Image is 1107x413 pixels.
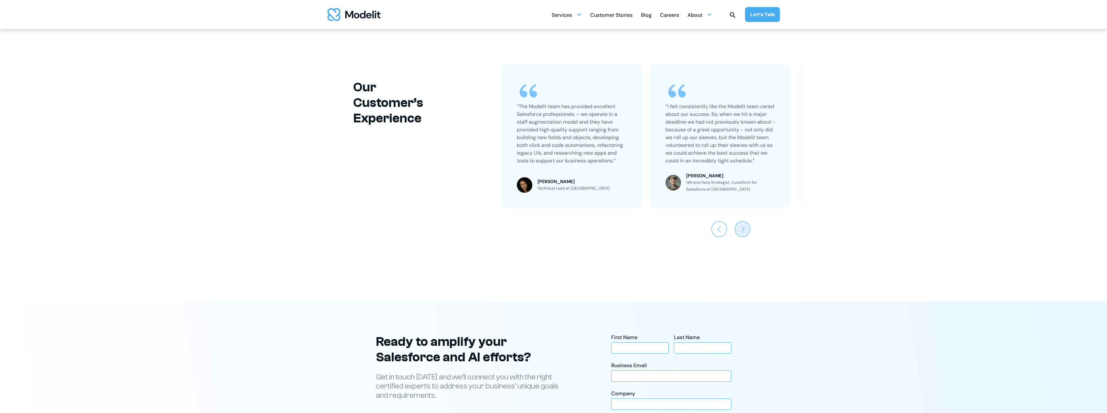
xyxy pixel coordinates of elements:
[735,221,750,237] div: Next slide
[376,334,567,365] h2: Ready to amplify your Salesforce and AI efforts?
[641,8,652,21] a: Blog
[611,390,731,397] div: Company
[687,8,712,21] div: About
[711,221,727,237] div: Previous slide
[660,9,679,22] div: Careers
[552,9,572,22] div: Services
[687,9,702,22] div: About
[517,79,540,103] img: quote icon
[750,11,775,18] div: Let’s Talk
[660,8,679,21] a: Careers
[611,362,731,369] div: Business Email
[650,64,791,209] div: 2 / 3
[745,7,780,22] a: Let’s Talk
[501,64,642,209] div: 1 / 3
[611,334,669,341] div: First Name
[686,179,775,193] div: GM and Data Strategist, Cuneiform for Salesforce at [GEOGRAPHIC_DATA]
[590,8,633,21] a: Customer Stories
[590,9,633,22] div: Customer Stories
[665,79,689,103] img: quote icon
[517,103,627,165] p: “The Modelit team has provided excellent Salesforce professionals – we operate in a staff augment...
[538,178,610,185] div: [PERSON_NAME]
[538,185,610,192] div: Technical Lead at [GEOGRAPHIC_DATA]
[327,8,380,21] a: home
[665,103,775,165] p: “I felt consistently like the Modelit team cared about our success. So, when we hit a major deadl...
[327,8,380,21] img: modelit logo
[641,9,652,22] div: Blog
[353,79,423,126] h2: Our Customer’s Experience
[376,373,567,400] p: Get in touch [DATE] and we’ll connect you with the right certified experts to address your busine...
[674,334,731,341] div: Last Name
[686,172,775,179] div: [PERSON_NAME]
[552,8,582,21] div: Services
